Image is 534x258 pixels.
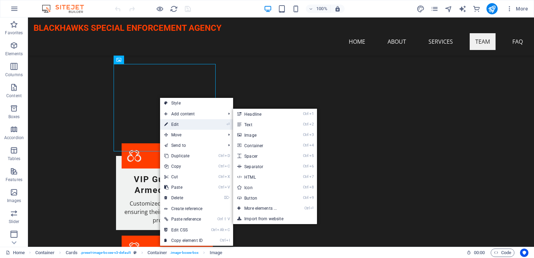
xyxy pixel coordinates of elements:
button: reload [169,5,178,13]
i: 8 [309,185,314,189]
i: Ctrl [303,122,309,127]
a: CtrlXCut [160,172,207,182]
i: 4 [309,143,314,148]
i: Design (Ctrl+Alt+Y) [417,5,425,13]
i: On resize automatically adjust zoom level to fit chosen device. [334,6,341,12]
img: Editor Logo [40,5,93,13]
a: Ctrl6Separator [233,161,291,172]
a: Create reference [160,203,233,214]
i: V [228,217,230,221]
i: Ctrl [303,143,309,148]
i: AI Writer [459,5,467,13]
i: Ctrl [303,185,309,189]
a: Ctrl7HTML [233,172,291,182]
p: Content [6,93,22,99]
a: Ctrl⏎More elements ... [233,203,291,214]
span: Click to select. Double-click to edit [147,249,167,257]
a: Ctrl1Headline [233,109,291,119]
i: I [226,238,230,243]
p: Tables [8,156,20,162]
i: This element is a customizable preset [133,251,137,255]
i: Ctrl [217,217,223,221]
a: Import from website [233,214,317,224]
i: Ctrl [303,132,309,137]
span: Click to select. Double-click to edit [210,249,222,257]
h6: Session time [467,249,485,257]
p: Boxes [8,114,20,120]
span: Move [160,130,223,140]
span: Click to select. Double-click to edit [66,249,78,257]
i: X [225,174,230,179]
p: Accordion [4,135,24,141]
i: Ctrl [303,174,309,179]
a: CtrlDDuplicate [160,151,207,161]
span: More [506,5,528,12]
a: CtrlICopy element ID [160,235,207,246]
i: Navigator [445,5,453,13]
a: CtrlCCopy [160,161,207,172]
i: ⏎ [226,122,230,127]
span: . image-boxes-box [170,249,199,257]
i: Ctrl [218,174,224,179]
a: ⌦Delete [160,193,207,203]
i: Ctrl [218,185,224,189]
a: Send to [160,140,223,151]
i: 6 [309,164,314,169]
button: Code [491,249,514,257]
i: Publish [488,5,496,13]
i: Ctrl [218,153,224,158]
i: Ctrl [304,206,310,210]
i: ⏎ [310,206,313,210]
i: Ctrl [220,238,225,243]
button: design [417,5,425,13]
i: Reload page [170,5,178,13]
button: commerce [472,5,481,13]
h6: 100% [316,5,327,13]
p: Features [6,177,22,182]
i: V [225,185,230,189]
i: Commerce [472,5,481,13]
a: ⏎Edit [160,119,207,130]
button: 100% [306,5,331,13]
a: Ctrl2Text [233,119,291,130]
button: publish [486,3,498,14]
button: navigator [445,5,453,13]
a: Ctrl4Container [233,140,291,151]
i: Alt [217,228,224,232]
i: Ctrl [218,164,224,169]
a: Ctrl⇧VPaste reference [160,214,207,224]
span: Code [494,249,511,257]
i: 2 [309,122,314,127]
button: More [503,3,531,14]
a: Ctrl8Icon [233,182,291,193]
i: Ctrl [303,153,309,158]
button: Usercentrics [520,249,528,257]
a: Click to cancel selection. Double-click to open Pages [6,249,25,257]
p: Slider [9,219,20,224]
button: pages [431,5,439,13]
i: 9 [309,195,314,200]
i: C [225,228,230,232]
a: Ctrl9Button [233,193,291,203]
i: 3 [309,132,314,137]
span: : [479,250,480,255]
p: Images [7,198,21,203]
i: 1 [309,112,314,116]
a: Style [160,98,233,108]
span: Add content [160,109,223,119]
i: Pages (Ctrl+Alt+S) [431,5,439,13]
p: Favorites [5,30,23,36]
a: Ctrl5Spacer [233,151,291,161]
i: ⇧ [224,217,227,221]
span: Click to select. Double-click to edit [35,249,55,257]
i: Ctrl [303,195,309,200]
i: 5 [309,153,314,158]
span: . preset-image-boxes-v3-default [80,249,131,257]
button: text_generator [459,5,467,13]
i: Ctrl [211,228,217,232]
nav: breadcrumb [35,249,222,257]
a: CtrlAltCEdit CSS [160,225,207,235]
span: 00 00 [474,249,485,257]
i: 7 [309,174,314,179]
i: D [225,153,230,158]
